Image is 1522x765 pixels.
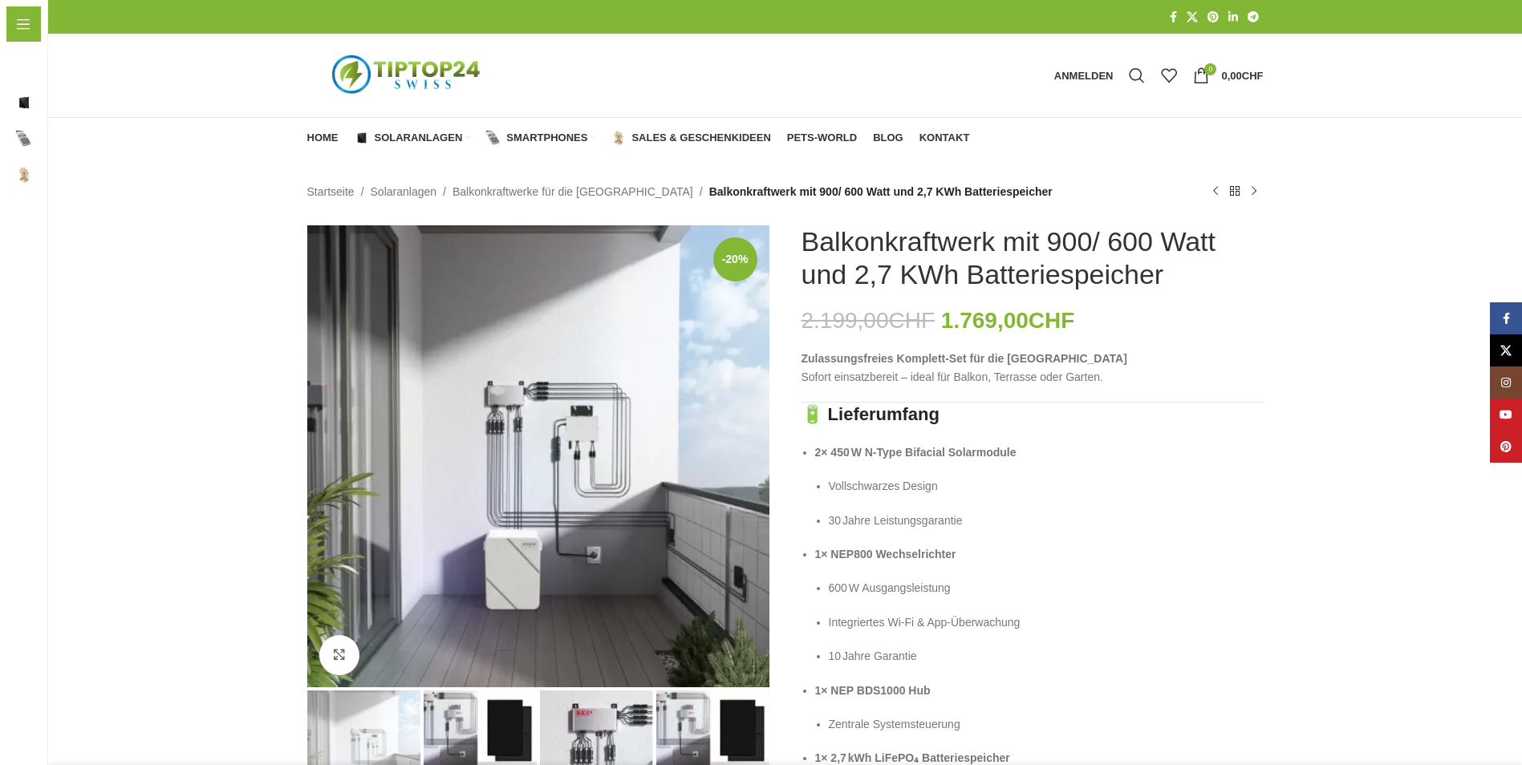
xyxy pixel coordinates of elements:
a: X Social Link [1490,334,1522,366]
a: Home [307,122,339,154]
img: Smartphones [486,131,501,145]
a: X Social Link [1182,6,1203,28]
span: Smartphones [506,132,587,144]
p: Sofort einsatzbereit – ideal für Balkon, Terrasse oder Garten. [802,350,1264,386]
img: Solaranlagen [355,131,369,145]
a: LinkedIn Social Link [1224,6,1243,28]
h3: 🔋 Lieferumfang [802,403,1264,427]
span: Solaranlagen [375,132,463,144]
strong: 1× 2,7 kWh LiFePO₄ Batteriespeicher [815,751,1010,764]
span: 0 [1204,63,1216,75]
span: Pets-World [16,196,75,225]
p: 600 W Ausgangsleistung [829,579,1264,597]
img: Sales & Geschenkideen [16,167,32,183]
span: Home [307,132,339,144]
strong: Zulassungsfreies Komplett‑Set für die [GEOGRAPHIC_DATA] [802,352,1127,365]
span: Kontakt [919,132,970,144]
a: Pets-World [787,122,857,154]
a: Balkonkraftwerke für die [GEOGRAPHIC_DATA] [453,183,693,200]
strong: 2× 450 W N‑Type Bifacial Solarmodule [815,446,1017,459]
a: Smartphones [486,122,595,154]
a: Vorheriges Produkt [1206,182,1225,201]
a: Pinterest Social Link [1490,431,1522,463]
bdi: 0,00 [1221,70,1263,82]
span: CHF [1242,70,1264,82]
p: Integriertes Wi‑Fi & App‑Überwachung [829,613,1264,631]
a: Instagram Social Link [1490,366,1522,399]
p: 10 Jahre Garantie [829,647,1264,665]
span: Sales & Geschenkideen [40,160,167,189]
span: Anmelden [1054,71,1114,81]
a: Facebook Social Link [1490,302,1522,334]
p: 30 Jahre Leistungsgarantie [829,512,1264,529]
span: CHF [889,308,936,333]
span: Blog [16,233,41,261]
a: YouTube Social Link [1490,399,1522,431]
a: Blog [873,122,903,154]
span: Kontakt [16,269,58,297]
p: Zentrale Systemsteuerung [829,715,1264,733]
div: Hauptnavigation [299,122,978,154]
a: 0 0,00CHF [1185,59,1271,91]
span: Home [16,52,47,81]
span: CHF [1029,308,1075,333]
a: Solaranlagen [355,122,471,154]
a: Startseite [307,183,355,200]
a: Nächstes Produkt [1244,182,1264,201]
nav: Breadcrumb [307,183,1053,200]
span: -20% [713,237,757,281]
span: Blog [873,132,903,144]
img: Smartphones [16,131,32,147]
div: Meine Wunschliste [1153,59,1185,91]
a: Logo der Website [307,68,508,81]
strong: 1× NEP800 Wechselrichter [815,548,956,561]
a: Pinterest Social Link [1203,6,1224,28]
img: Balkonkraftwerk mit Speicher [307,225,769,687]
span: Menü [39,15,68,33]
a: Facebook Social Link [1165,6,1182,28]
span: Balkonkraftwerk mit 900/ 600 Watt und 2,7 KWh Batteriespeicher [709,183,1053,200]
span: Smartphones [40,124,112,153]
a: Sales & Geschenkideen [611,122,770,154]
a: Kontakt [919,122,970,154]
a: Anmelden [1046,59,1122,91]
a: Telegram Social Link [1243,6,1264,28]
h1: Balkonkraftwerk mit 900/ 600 Watt und 2,7 KWh Batteriespeicher [802,225,1264,291]
img: Solaranlagen [16,95,32,111]
strong: 1× NEP BDS1000 Hub [815,684,931,697]
bdi: 2.199,00 [802,308,936,333]
span: Pets-World [787,132,857,144]
span: Sales & Geschenkideen [631,132,770,144]
bdi: 1.769,00 [941,308,1075,333]
p: Vollschwarzes Design [829,477,1264,495]
a: Suche [1121,59,1153,91]
span: Solaranlagen [40,88,111,117]
img: Sales & Geschenkideen [611,131,626,145]
a: Solaranlagen [371,183,437,200]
